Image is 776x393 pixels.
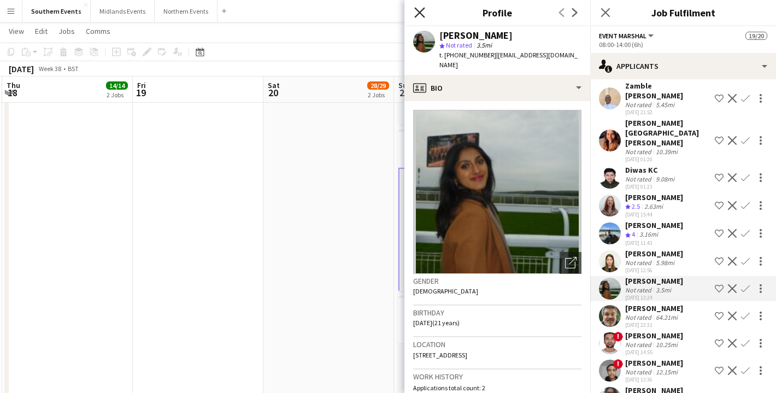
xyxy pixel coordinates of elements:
[613,332,623,342] span: !
[625,267,683,274] div: [DATE] 12:56
[625,349,683,356] div: [DATE] 14:55
[642,202,665,212] div: 2.63mi
[613,359,623,369] span: !
[86,26,110,36] span: Comms
[398,145,521,155] h3: [PERSON_NAME]
[625,303,683,313] div: [PERSON_NAME]
[107,91,127,99] div: 2 Jobs
[625,239,683,247] div: [DATE] 11:43
[632,202,640,210] span: 2.5
[398,130,521,291] app-job-card: 08:00-14:00 (6h)19/20[PERSON_NAME] [GEOGRAPHIC_DATA]1 RoleEvent Marshal93A19/2008:00-14:00 (6h)[P...
[745,32,767,40] span: 19/20
[474,41,494,49] span: 3.5mi
[625,276,683,286] div: [PERSON_NAME]
[625,118,710,148] div: [PERSON_NAME] [GEOGRAPHIC_DATA][PERSON_NAME]
[637,230,660,239] div: 3.16mi
[625,341,654,349] div: Not rated
[413,308,581,318] h3: Birthday
[106,81,128,90] span: 14/14
[590,5,776,20] h3: Job Fulfilment
[654,148,680,156] div: 10.39mi
[625,109,710,116] div: [DATE] 21:52
[136,86,146,99] span: 19
[625,220,683,230] div: [PERSON_NAME]
[58,26,75,36] span: Jobs
[625,249,683,259] div: [PERSON_NAME]
[625,183,677,190] div: [DATE] 01:23
[266,86,280,99] span: 20
[439,31,513,40] div: [PERSON_NAME]
[625,175,654,183] div: Not rated
[654,101,677,109] div: 5.45mi
[4,24,28,38] a: View
[654,259,677,267] div: 5.98mi
[413,384,581,392] p: Applications total count: 2
[625,148,654,156] div: Not rated
[404,5,590,20] h3: Profile
[155,1,217,22] button: Northern Events
[625,376,683,383] div: [DATE] 13:36
[68,64,79,73] div: BST
[625,331,683,341] div: [PERSON_NAME]
[625,192,683,202] div: [PERSON_NAME]
[9,26,24,36] span: View
[368,91,389,99] div: 2 Jobs
[560,252,581,274] div: Open photos pop-in
[398,312,521,331] h3: Run Reigate kids race and Derig
[398,80,411,90] span: Sun
[625,358,683,368] div: [PERSON_NAME]
[9,63,34,74] div: [DATE]
[439,51,496,59] span: t. [PHONE_NUMBER]
[404,75,590,101] div: Bio
[397,86,411,99] span: 21
[367,81,389,90] span: 28/29
[654,175,677,183] div: 9.08mi
[654,341,680,349] div: 10.25mi
[599,32,655,40] button: Event Marshal
[599,32,646,40] span: Event Marshal
[7,80,20,90] span: Thu
[632,230,635,238] span: 4
[590,53,776,79] div: Applicants
[599,40,767,49] div: 08:00-14:00 (6h)
[413,287,478,295] span: [DEMOGRAPHIC_DATA]
[413,339,581,349] h3: Location
[446,41,472,49] span: Not rated
[413,319,460,327] span: [DATE] (21 years)
[81,24,115,38] a: Comms
[625,156,710,163] div: [DATE] 01:20
[35,26,48,36] span: Edit
[439,51,578,69] span: | [EMAIL_ADDRESS][DOMAIN_NAME]
[625,259,654,267] div: Not rated
[137,80,146,90] span: Fri
[654,286,673,294] div: 3.5mi
[625,294,683,301] div: [DATE] 13:24
[625,286,654,294] div: Not rated
[625,165,677,175] div: Diwas KC
[268,80,280,90] span: Sat
[625,101,654,109] div: Not rated
[22,1,91,22] button: Southern Events
[654,368,680,376] div: 12.15mi
[36,64,63,73] span: Week 38
[413,351,467,359] span: [STREET_ADDRESS]
[413,276,581,286] h3: Gender
[625,211,683,218] div: [DATE] 15:44
[625,81,710,101] div: Zamble [PERSON_NAME]
[625,321,683,329] div: [DATE] 22:31
[654,313,680,321] div: 64.21mi
[31,24,52,38] a: Edit
[413,110,581,274] img: Crew avatar or photo
[413,372,581,382] h3: Work history
[625,313,654,321] div: Not rated
[91,1,155,22] button: Midlands Events
[54,24,79,38] a: Jobs
[625,368,654,376] div: Not rated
